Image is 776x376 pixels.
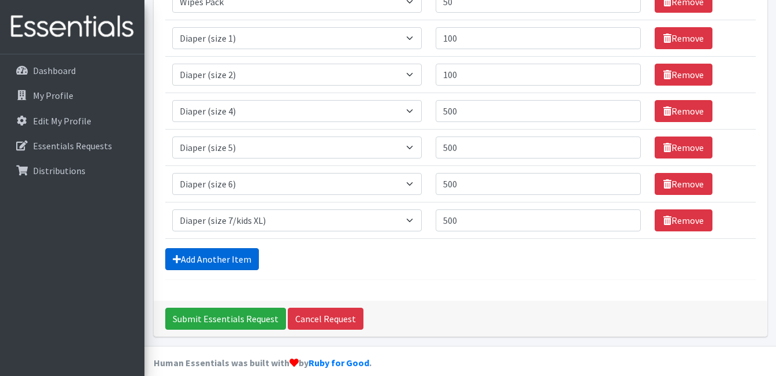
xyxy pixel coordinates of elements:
[154,357,372,368] strong: Human Essentials was built with by .
[655,137,712,158] a: Remove
[5,84,140,107] a: My Profile
[5,134,140,157] a: Essentials Requests
[33,140,112,152] p: Essentials Requests
[309,357,369,368] a: Ruby for Good
[288,308,363,330] a: Cancel Request
[33,115,91,127] p: Edit My Profile
[5,59,140,82] a: Dashboard
[655,173,712,195] a: Remove
[5,8,140,46] img: HumanEssentials
[165,248,259,270] a: Add Another Item
[655,27,712,49] a: Remove
[655,100,712,122] a: Remove
[5,159,140,182] a: Distributions
[33,165,86,176] p: Distributions
[655,209,712,231] a: Remove
[165,308,286,330] input: Submit Essentials Request
[33,90,73,101] p: My Profile
[5,109,140,132] a: Edit My Profile
[655,64,712,86] a: Remove
[33,65,76,76] p: Dashboard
